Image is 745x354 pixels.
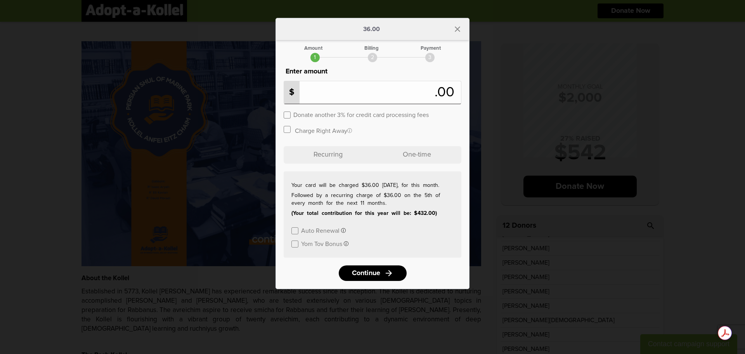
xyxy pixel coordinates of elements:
label: Donate another 3% for credit card processing fees [293,111,429,118]
div: 2 [368,53,377,62]
div: 1 [310,53,320,62]
label: Auto Renewal [301,227,340,234]
p: Followed by a recurring charge of $36.00 on the 5th of every month for the next 11 months. [291,192,454,207]
div: 3 [425,53,435,62]
p: One-time [372,146,461,164]
p: $ [284,81,300,104]
label: Yom Tov Bonus [301,240,342,247]
div: Billing [364,46,379,51]
span: Continue [352,270,380,277]
p: Your card will be charged $36.00 [DATE], for this month. [291,181,454,189]
div: Payment [421,46,441,51]
a: Continuearrow_forward [339,265,407,281]
button: Auto Renewal [301,227,346,234]
div: Amount [304,46,322,51]
p: 36.00 [363,26,380,32]
p: Enter amount [284,66,461,77]
i: arrow_forward [384,269,393,278]
p: Recurring [284,146,372,164]
label: Charge Right Away [295,127,352,134]
span: .00 [435,85,458,99]
p: (Your total contribution for this year will be: $432.00) [291,209,454,217]
i: close [453,24,462,34]
button: Yom Tov Bonus [301,240,348,247]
